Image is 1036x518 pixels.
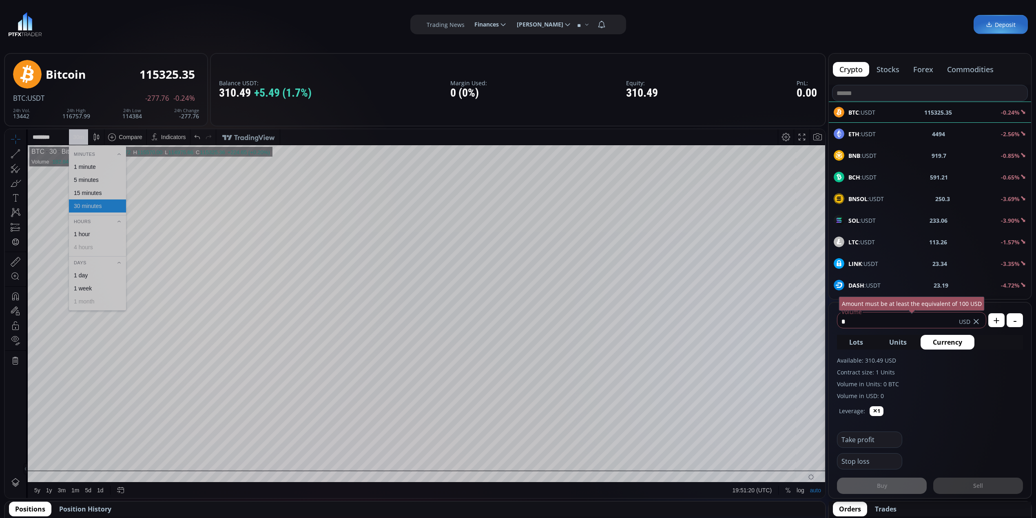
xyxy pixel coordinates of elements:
[53,358,61,364] div: 3m
[163,20,188,26] div: 114975.66
[932,151,946,160] b: 919.7
[877,335,919,350] button: Units
[62,108,90,119] div: 116757.99
[68,4,79,11] div: 30 m
[27,19,40,26] div: BTC
[133,20,157,26] div: 115570.00
[13,93,26,103] span: BTC
[80,358,87,364] div: 5d
[941,62,1000,77] button: commodities
[511,16,563,33] span: [PERSON_NAME]
[9,502,51,516] button: Positions
[626,87,658,100] div: 310.49
[1001,130,1020,138] b: -2.56%
[833,502,867,516] button: Orders
[837,368,1023,376] label: Contract size: 1 Units
[929,238,947,246] b: 113.26
[933,337,962,347] span: Currency
[156,4,181,11] div: Indicators
[92,358,99,364] div: 1d
[725,353,770,369] button: 19:51:20 (UTC)
[19,334,22,345] div: Hide Drawings Toolbar
[848,259,878,268] span: :USDT
[69,102,85,108] div: 1 hour
[160,20,163,26] div: L
[1001,195,1020,203] b: -3.69%
[53,502,117,516] button: Position History
[26,93,44,103] span: :USDT
[848,260,862,268] b: LINK
[848,151,877,160] span: :USDT
[52,19,76,26] div: Bitcoin
[450,87,487,100] div: 0 (0%)
[797,87,817,100] div: 0.00
[1001,173,1020,181] b: -0.65%
[69,73,97,80] div: 30 minutes
[728,358,767,364] span: 19:51:20 (UTC)
[66,358,74,364] div: 1m
[805,358,816,364] div: auto
[889,337,907,347] span: Units
[122,108,142,119] div: 114384
[848,281,881,290] span: :USDT
[64,129,121,138] div: Days
[988,313,1005,327] button: +
[792,358,799,364] div: log
[932,130,945,138] b: 4494
[47,29,64,35] div: 182.84
[8,12,42,37] a: LOGO
[869,502,903,516] button: Trades
[848,130,859,138] b: ETH
[174,108,199,113] div: 24h Change
[15,504,45,514] span: Positions
[128,20,132,26] div: H
[40,19,52,26] div: 30
[27,29,44,35] div: Volume
[191,20,195,26] div: C
[69,115,88,121] div: 4 hours
[13,108,30,113] div: 24h Vol.
[848,130,876,138] span: :USDT
[13,108,30,119] div: 13442
[139,68,195,81] div: 115325.35
[848,216,876,225] span: :USDT
[839,407,865,415] label: Leverage:
[174,108,199,119] div: -277.76
[1001,281,1020,289] b: -4.72%
[986,20,1016,29] span: Deposit
[839,297,985,311] div: Amount must be at least the equivalent of 100 USD
[427,20,465,29] label: Trading News
[1001,152,1020,159] b: -0.85%
[219,80,312,86] label: Balance USDT:
[69,34,91,41] div: 1 minute
[848,173,877,182] span: :USDT
[848,217,859,224] b: SOL
[69,169,90,175] div: 1 month
[173,95,195,102] span: -0.24%
[935,195,950,203] b: 250.3
[1001,217,1020,224] b: -3.90%
[870,406,883,416] button: ✕1
[64,88,121,97] div: Hours
[797,80,817,86] label: PnL:
[145,95,169,102] span: -277.76
[848,173,860,181] b: BCH
[930,216,947,225] b: 233.06
[62,108,90,113] div: 24h High
[837,335,875,350] button: Lots
[626,80,658,86] label: Equity:
[109,353,122,369] div: Go to
[1001,260,1020,268] b: -3.35%
[29,358,35,364] div: 5y
[921,335,974,350] button: Currency
[837,392,1023,400] label: Volume in USD: 0
[848,195,884,203] span: :USDT
[195,20,220,26] div: 115325.36
[849,337,863,347] span: Lots
[219,87,312,100] div: 310.49
[69,60,97,67] div: 15 minutes
[833,62,869,77] button: crypto
[69,143,83,149] div: 1 day
[450,80,487,86] label: Margin Used:
[41,358,47,364] div: 1y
